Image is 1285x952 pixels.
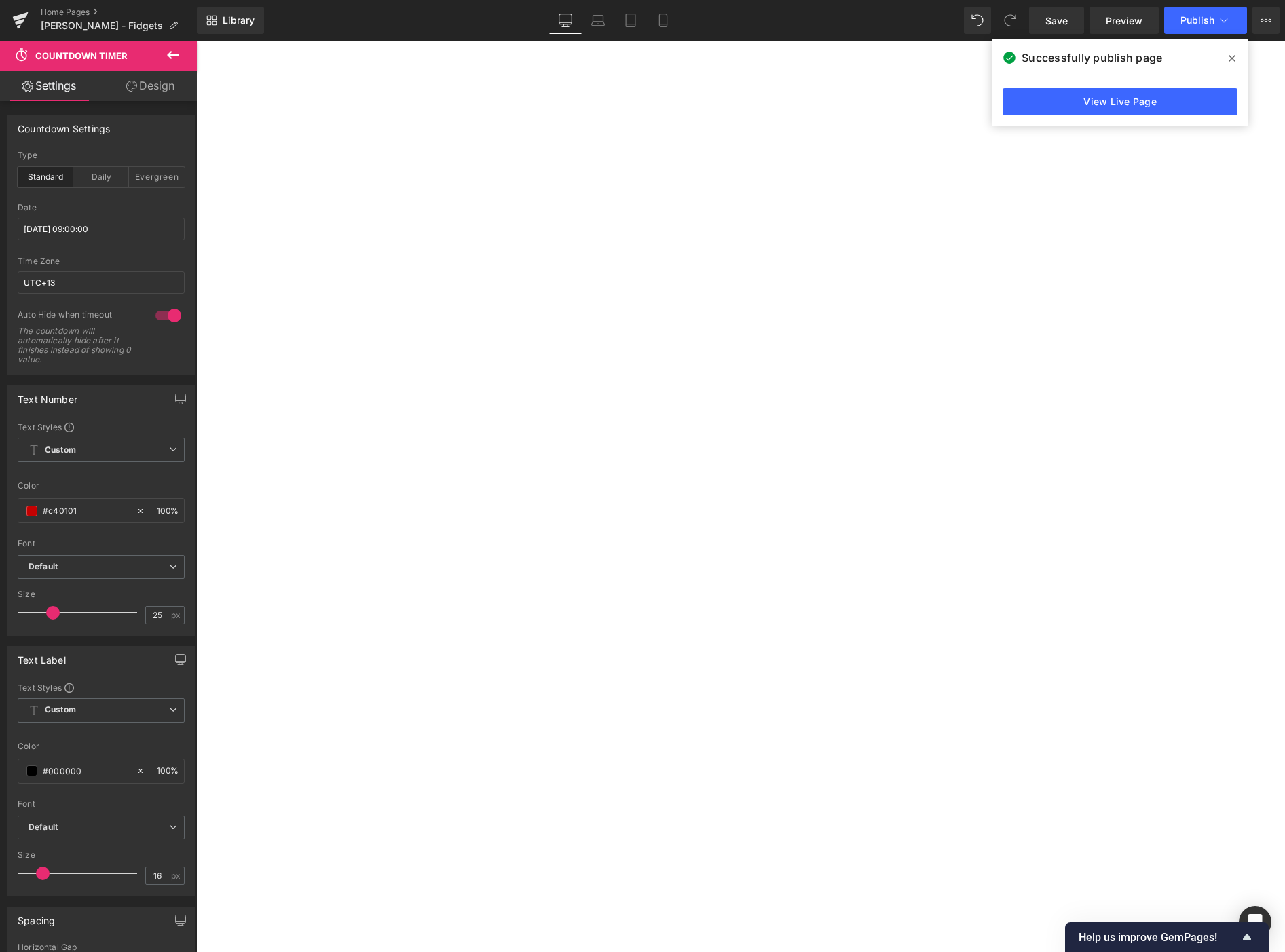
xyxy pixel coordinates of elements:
[647,7,679,34] a: Mobile
[197,7,264,34] a: New Library
[18,799,185,809] div: Font
[18,421,185,432] div: Text Styles
[1079,929,1255,945] button: Show survey - Help us improve GemPages!
[43,503,130,518] input: Color
[18,203,185,212] div: Date
[45,704,76,716] b: Custom
[997,7,1024,34] button: Redo
[549,7,582,34] a: Desktop
[151,499,184,522] div: %
[1164,7,1247,34] button: Publish
[1106,14,1142,28] span: Preview
[101,71,200,101] a: Design
[18,481,185,491] div: Color
[18,850,185,860] div: Size
[18,590,185,599] div: Size
[18,386,77,405] div: Text Number
[18,682,185,693] div: Text Styles
[18,309,142,324] div: Auto Hide when timeout
[223,14,255,26] span: Library
[614,7,647,34] a: Tablet
[171,871,183,880] span: px
[1180,15,1214,26] span: Publish
[18,647,66,666] div: Text Label
[171,611,183,620] span: px
[73,167,129,187] div: Daily
[45,444,76,456] b: Custom
[1045,14,1068,28] span: Save
[18,115,110,134] div: Countdown Settings
[41,7,197,18] a: Home Pages
[1252,7,1280,34] button: More
[18,151,185,160] div: Type
[129,167,185,187] div: Evergreen
[1079,931,1239,944] span: Help us improve GemPages!
[964,7,991,34] button: Undo
[1003,88,1237,115] a: View Live Page
[1239,906,1271,938] div: Open Intercom Messenger
[18,256,185,266] div: Time Zone
[41,20,163,31] span: [PERSON_NAME] - Fidgets
[18,907,55,926] div: Spacing
[29,822,58,833] i: Default
[1022,50,1162,66] span: Successfully publish page
[18,742,185,751] div: Color
[43,763,130,778] input: Color
[1090,7,1159,34] a: Preview
[151,759,184,783] div: %
[18,326,140,364] div: The countdown will automatically hide after it finishes instead of showing 0 value.
[18,539,185,548] div: Font
[18,167,73,187] div: Standard
[18,943,185,952] div: Horizontal Gap
[29,561,58,573] i: Default
[582,7,614,34] a: Laptop
[35,50,128,61] span: Countdown Timer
